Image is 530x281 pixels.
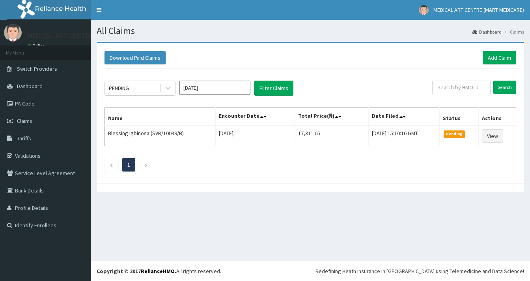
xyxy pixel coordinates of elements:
[17,83,43,90] span: Dashboard
[502,28,524,35] li: Claims
[295,108,369,126] th: Total Price(₦)
[483,51,516,64] a: Add Claim
[110,161,113,168] a: Previous page
[368,126,439,146] td: [DATE] 15:10:16 GMT
[28,43,47,49] a: Online
[17,65,57,72] span: Switch Providers
[419,5,429,15] img: User Image
[432,81,491,94] input: Search by HMO ID
[17,117,32,124] span: Claims
[105,126,216,146] td: Blessing Igbinosa (SVR/10039/B)
[444,130,465,138] span: Pending
[91,261,530,281] footer: All rights reserved.
[472,28,502,35] a: Dashboard
[105,108,216,126] th: Name
[105,51,166,64] button: Download Paid Claims
[109,84,129,92] div: PENDING
[141,268,175,275] a: RelianceHMO
[368,108,439,126] th: Date Filed
[482,129,503,143] a: View
[4,24,22,41] img: User Image
[439,108,478,126] th: Status
[17,135,31,142] span: Tariffs
[179,81,250,95] input: Select Month and Year
[127,161,130,168] a: Page 1 is your current page
[28,32,148,39] p: MEDICAL ART CENTRE (MART MEDICARE)
[215,126,295,146] td: [DATE]
[315,267,524,275] div: Redefining Heath Insurance in [GEOGRAPHIC_DATA] using Telemedicine and Data Science!
[254,81,293,96] button: Filter Claims
[97,26,524,36] h1: All Claims
[215,108,295,126] th: Encounter Date
[493,81,516,94] input: Search
[433,6,524,13] span: MEDICAL ART CENTRE (MART MEDICARE)
[478,108,516,126] th: Actions
[97,268,176,275] strong: Copyright © 2017 .
[295,126,369,146] td: 17,311.05
[144,161,148,168] a: Next page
